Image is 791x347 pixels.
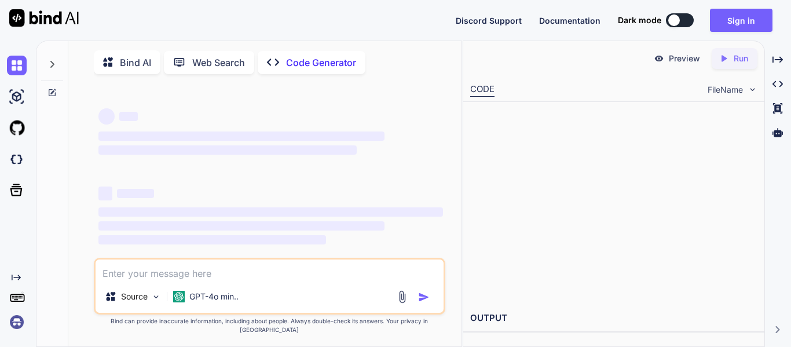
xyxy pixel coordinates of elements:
[470,83,495,97] div: CODE
[286,56,356,70] p: Code Generator
[418,291,430,303] img: icon
[748,85,757,94] img: chevron down
[463,305,764,332] h2: OUTPUT
[618,14,661,26] span: Dark mode
[734,53,748,64] p: Run
[151,292,161,302] img: Pick Models
[120,56,151,70] p: Bind AI
[7,87,27,107] img: ai-studio
[7,312,27,332] img: signin
[98,145,357,155] span: ‌
[7,56,27,75] img: chat
[173,291,185,302] img: GPT-4o mini
[710,9,772,32] button: Sign in
[192,56,245,70] p: Web Search
[9,9,79,27] img: Bind AI
[98,235,326,244] span: ‌
[98,108,115,125] span: ‌
[395,290,409,304] img: attachment
[708,84,743,96] span: FileName
[98,221,384,231] span: ‌
[7,118,27,138] img: githubLight
[539,16,600,25] span: Documentation
[98,207,443,217] span: ‌
[669,53,700,64] p: Preview
[117,189,154,198] span: ‌
[456,16,522,25] span: Discord Support
[121,291,148,302] p: Source
[189,291,239,302] p: GPT-4o min..
[119,112,138,121] span: ‌
[98,132,384,141] span: ‌
[456,14,522,27] button: Discord Support
[98,187,112,200] span: ‌
[94,317,445,334] p: Bind can provide inaccurate information, including about people. Always double-check its answers....
[7,149,27,169] img: darkCloudIdeIcon
[654,53,664,64] img: preview
[539,14,600,27] button: Documentation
